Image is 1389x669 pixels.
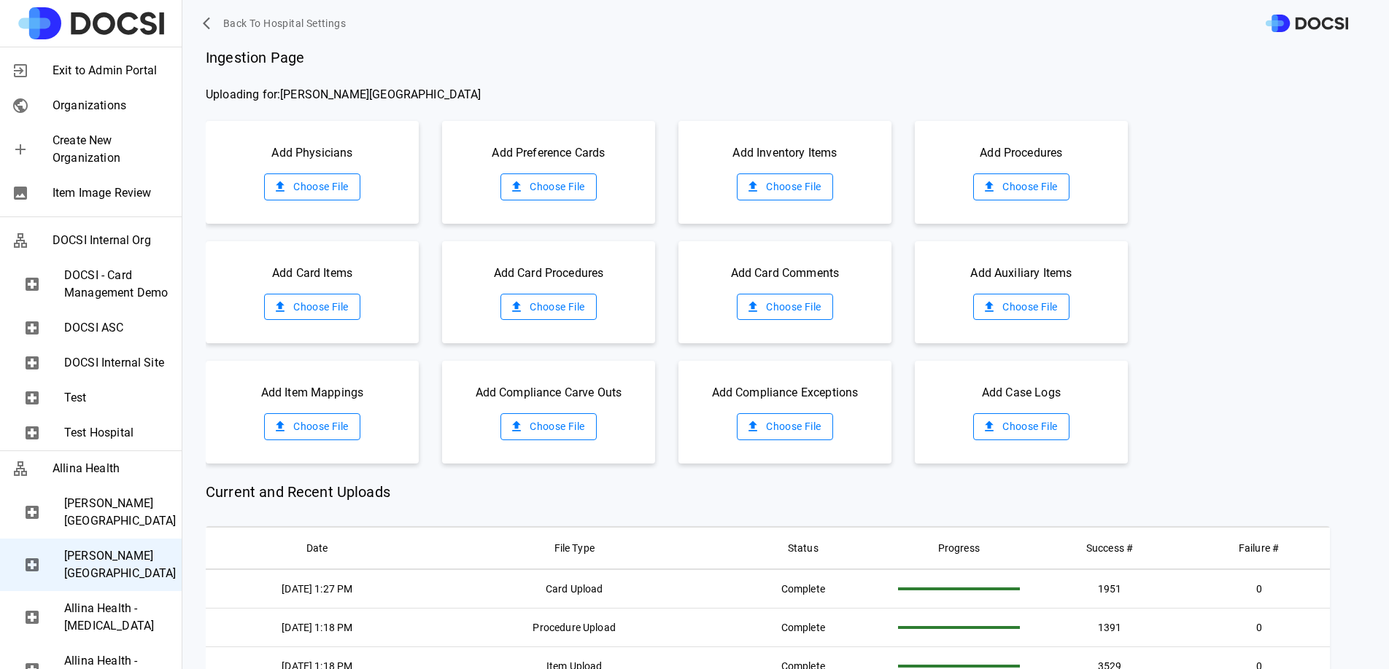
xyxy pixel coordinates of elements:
[732,144,837,162] span: Add Inventory Items
[429,527,720,569] th: File Type
[970,265,1072,282] span: Add Auxiliary Items
[53,184,170,202] span: Item Image Review
[737,413,832,440] label: Choose File
[720,569,886,609] td: Complete
[1188,608,1330,646] td: 0
[64,319,170,337] span: DOCSI ASC
[64,389,170,407] span: Test
[18,7,164,39] img: Site Logo
[1188,527,1330,569] th: Failure #
[64,495,170,530] span: [PERSON_NAME][GEOGRAPHIC_DATA]
[206,569,429,609] td: [DATE] 1:27 PM
[429,608,720,646] td: Procedure Upload
[1032,569,1188,609] td: 1951
[206,86,1389,103] span: Uploading for: [PERSON_NAME][GEOGRAPHIC_DATA]
[264,413,360,440] label: Choose File
[1032,608,1188,646] td: 1391
[973,413,1069,440] label: Choose File
[973,173,1069,200] label: Choose File
[64,424,170,442] span: Test Hospital
[206,481,1330,503] span: Current and Recent Uploads
[500,173,596,200] label: Choose File
[206,47,1389,69] span: Ingestion Page
[1032,527,1188,569] th: Success #
[261,384,364,402] span: Add Item Mappings
[731,265,840,282] span: Add Card Comments
[64,600,170,635] span: Allina Health - [MEDICAL_DATA]
[53,97,170,114] span: Organizations
[492,144,605,162] span: Add Preference Cards
[712,384,859,402] span: Add Compliance Exceptions
[737,294,832,321] label: Choose File
[53,232,170,249] span: DOCSI Internal Org
[272,265,352,282] span: Add Card Items
[737,173,832,200] label: Choose File
[1266,15,1348,33] img: DOCSI Logo
[206,527,429,569] th: Date
[720,527,886,569] th: Status
[200,10,352,37] button: Back to Hospital Settings
[1188,569,1330,609] td: 0
[973,294,1069,321] label: Choose File
[476,384,622,402] span: Add Compliance Carve Outs
[53,460,170,477] span: Allina Health
[64,267,170,302] span: DOCSI - Card Management Demo
[271,144,352,162] span: Add Physicians
[429,569,720,609] td: Card Upload
[53,62,170,79] span: Exit to Admin Portal
[206,608,429,646] td: [DATE] 1:18 PM
[223,15,346,33] span: Back to Hospital Settings
[64,354,170,372] span: DOCSI Internal Site
[264,173,360,200] label: Choose File
[982,384,1061,402] span: Add Case Logs
[886,527,1032,569] th: Progress
[500,413,596,440] label: Choose File
[53,132,170,167] span: Create New Organization
[720,608,886,646] td: Complete
[64,547,170,582] span: [PERSON_NAME][GEOGRAPHIC_DATA]
[264,294,360,321] label: Choose File
[500,294,596,321] label: Choose File
[494,265,604,282] span: Add Card Procedures
[980,144,1062,162] span: Add Procedures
